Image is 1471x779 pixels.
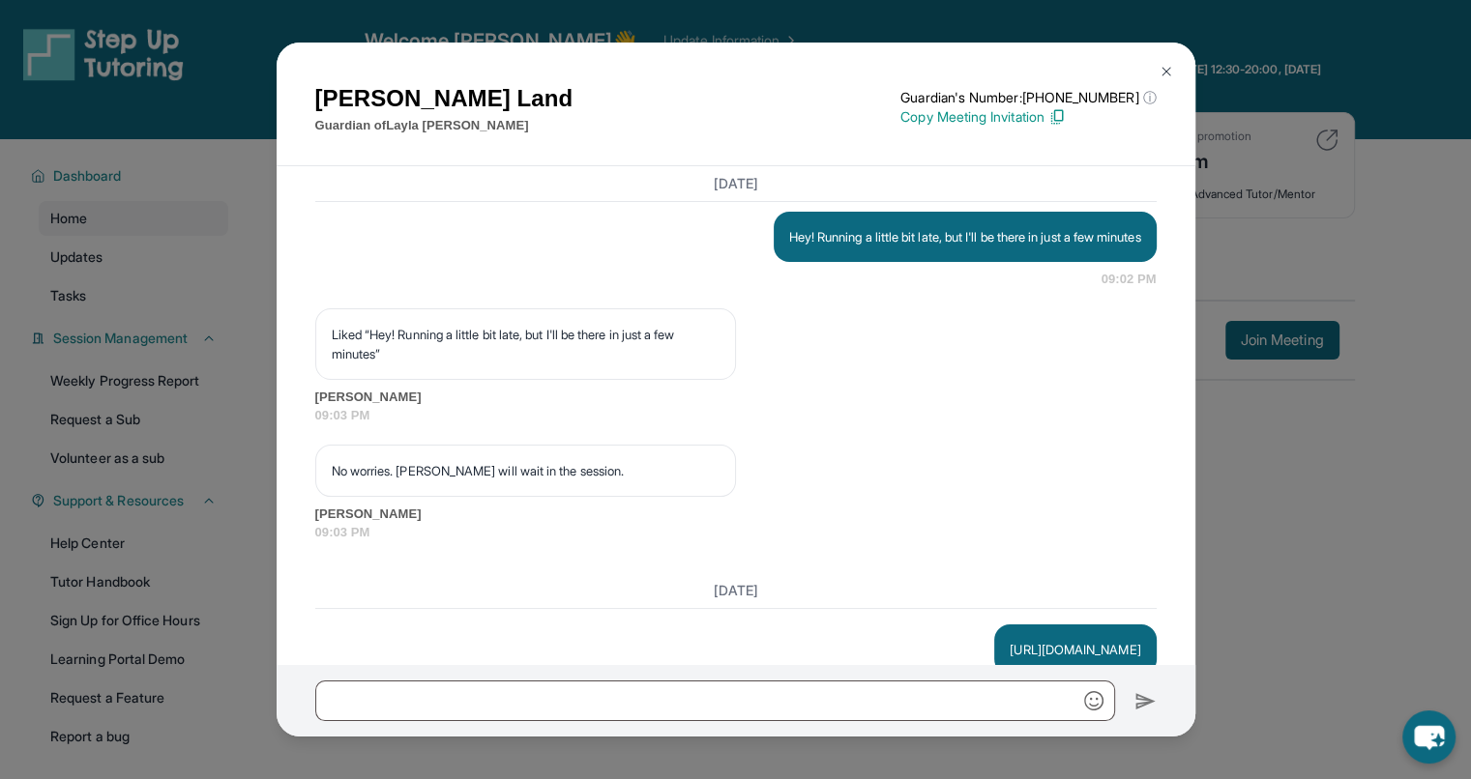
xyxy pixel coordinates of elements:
span: [PERSON_NAME] [315,388,1157,407]
span: ⓘ [1142,88,1156,107]
span: [PERSON_NAME] [315,505,1157,524]
img: Send icon [1134,690,1157,713]
h1: [PERSON_NAME] Land [315,81,574,116]
img: Copy Icon [1048,108,1066,126]
h3: [DATE] [315,581,1157,600]
h3: [DATE] [315,174,1157,193]
p: Guardian's Number: [PHONE_NUMBER] [900,88,1156,107]
p: Copy Meeting Invitation [900,107,1156,127]
span: 09:02 PM [1102,270,1157,289]
img: Emoji [1084,691,1103,710]
p: Hey! Running a little bit late, but I'll be there in just a few minutes [789,227,1141,246]
p: Liked “Hey! Running a little bit late, but I'll be there in just a few minutes” [332,325,720,363]
p: Guardian of Layla [PERSON_NAME] [315,116,574,135]
button: chat-button [1402,710,1456,764]
span: 09:03 PM [315,523,1157,542]
span: 09:03 PM [315,406,1157,425]
img: Close Icon [1159,64,1174,79]
p: [URL][DOMAIN_NAME] [1010,640,1140,659]
p: No worries. [PERSON_NAME] will wait in the session. [332,461,720,480]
